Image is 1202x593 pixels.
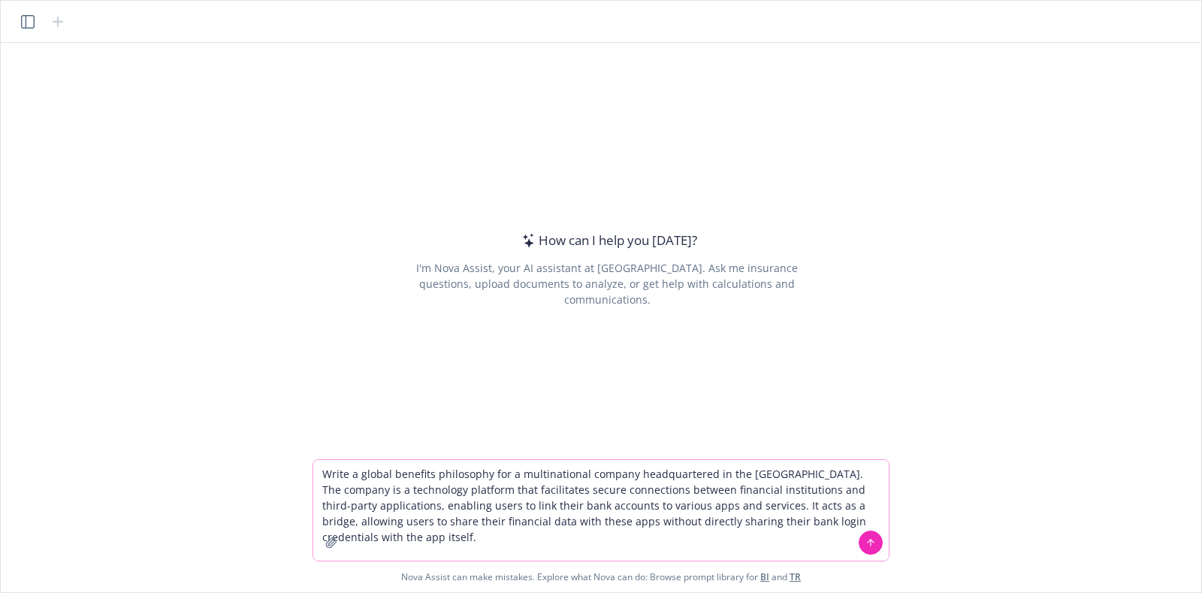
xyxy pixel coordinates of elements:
[395,260,818,307] div: I'm Nova Assist, your AI assistant at [GEOGRAPHIC_DATA]. Ask me insurance questions, upload docum...
[401,561,801,592] span: Nova Assist can make mistakes. Explore what Nova can do: Browse prompt library for and
[518,231,697,250] div: How can I help you [DATE]?
[790,570,801,583] a: TR
[760,570,769,583] a: BI
[313,460,889,561] textarea: Write a global benefits philosophy for a multinational company headquartered in the [GEOGRAPHIC_D...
